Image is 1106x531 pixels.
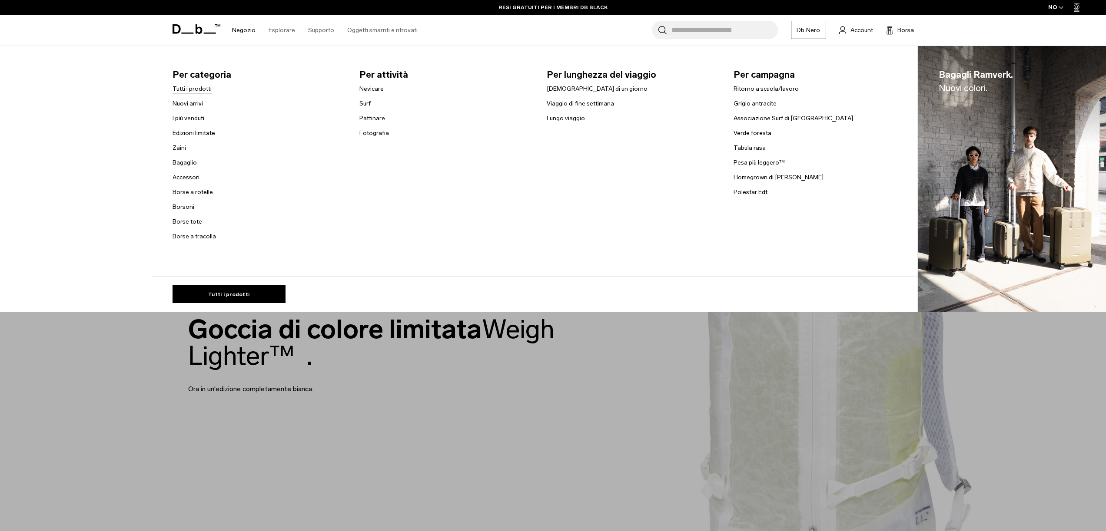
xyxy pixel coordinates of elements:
[939,82,987,93] font: Nuovi colori.
[173,144,186,152] font: Zaini
[734,129,771,137] font: Verde foresta
[886,25,914,35] button: Borsa
[734,100,777,107] font: Grigio antracite
[347,26,418,34] font: Oggetti smarriti e ritrovati
[734,143,766,152] a: Tabula rasa
[173,100,203,107] font: Nuovi arrivi
[173,84,212,93] a: Tutti i prodotti
[547,69,656,80] font: Per lunghezza del viaggio
[173,129,215,137] font: Edizioni limitate
[173,114,204,123] a: I più venduti
[173,285,286,303] a: Tutti i prodotti
[359,129,389,137] font: Fotografia
[734,173,824,182] a: Homegrown di [PERSON_NAME]
[173,99,203,108] a: Nuovi arrivi
[173,218,202,225] font: Borse tote
[359,115,385,122] font: Pattinare
[308,26,334,34] font: Supporto
[359,99,371,108] a: Surf
[269,26,295,34] font: Esplorare
[547,84,648,93] a: [DEMOGRAPHIC_DATA] di un giorno
[897,26,914,34] font: Borsa
[498,4,608,10] font: RESI GRATUITI PER I MEMBRI DB BLACK
[359,100,371,107] font: Surf
[173,217,202,226] a: Borse tote
[734,159,785,166] font: Pesa più leggero™
[547,115,585,122] font: Lungo viaggio
[547,99,614,108] a: Viaggio di fine settimana
[547,85,648,92] font: [DEMOGRAPHIC_DATA] di un giorno
[226,15,424,46] nav: Navigazione principale
[839,25,873,35] a: Account
[359,85,384,92] font: Nevicare
[173,173,199,182] a: Accessori
[208,291,249,297] font: Tutti i prodotti
[232,26,256,34] font: Negozio
[173,159,197,166] font: Bagaglio
[173,143,186,152] a: Zaini
[359,114,385,123] a: Pattinare
[173,203,194,211] font: Borsoni
[347,15,418,46] a: Oggetti smarriti e ritrovati
[359,84,384,93] a: Nevicare
[173,115,204,122] font: I più venduti
[734,188,769,197] a: Polestar Edt.
[173,233,216,240] font: Borse a tracolla
[269,15,295,46] a: Esplorare
[173,202,194,211] a: Borsoni
[1048,4,1057,10] font: NO
[173,158,197,167] a: Bagaglio
[547,100,614,107] font: Viaggio di fine settimana
[734,85,799,92] font: Ritorno a scuola/lavoro
[734,84,799,93] a: Ritorno a scuola/lavoro
[791,21,826,39] a: Db Nero
[734,69,795,80] font: Per campagna
[173,69,231,80] font: Per categoria
[734,188,769,196] font: Polestar Edt.
[173,85,212,92] font: Tutti i prodotti
[173,232,216,241] a: Borse a tracolla
[734,174,824,181] font: Homegrown di [PERSON_NAME]
[939,69,1013,80] font: Bagagli Ramverk.
[173,188,213,197] a: Borse a rotelle
[850,26,873,34] font: Account
[797,26,820,34] font: Db Nero
[173,174,199,181] font: Accessori
[498,3,608,11] a: RESI GRATUITI PER I MEMBRI DB BLACK
[734,144,766,152] font: Tabula rasa
[734,114,853,123] a: Associazione Surf di [GEOGRAPHIC_DATA]
[173,188,213,196] font: Borse a rotelle
[734,158,785,167] a: Pesa più leggero™
[734,129,771,138] a: Verde foresta
[734,99,777,108] a: Grigio antracite
[359,129,389,138] a: Fotografia
[359,69,408,80] font: Per attività
[734,115,853,122] font: Associazione Surf di [GEOGRAPHIC_DATA]
[173,129,215,138] a: Edizioni limitate
[547,114,585,123] a: Lungo viaggio
[308,15,334,46] a: Supporto
[232,15,256,46] a: Negozio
